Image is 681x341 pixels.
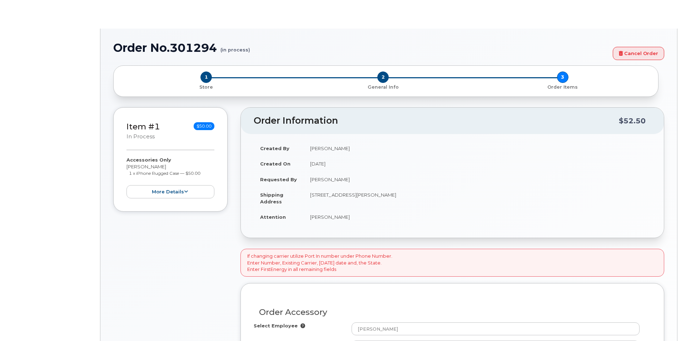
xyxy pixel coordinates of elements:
[126,133,155,140] small: in process
[254,322,298,329] label: Select Employee
[260,145,289,151] strong: Created By
[260,177,297,182] strong: Requested By
[619,114,646,128] div: $52.50
[194,122,214,130] span: $50.00
[122,84,290,90] p: Store
[126,157,214,198] div: [PERSON_NAME]
[260,214,286,220] strong: Attention
[304,187,651,209] td: [STREET_ADDRESS][PERSON_NAME]
[296,84,470,90] p: General Info
[300,323,305,328] i: Selection will overwrite employee Name, Number, City and Business Units inputs
[293,83,473,90] a: 2 General Info
[129,170,200,176] small: 1 x iPhone Rugged Case — $50.00
[247,253,392,273] p: If changing carrier utilize Port In number under Phone Number. Enter Number, Existing Carrier, [D...
[119,83,293,90] a: 1 Store
[220,41,250,53] small: (in process)
[259,308,646,317] h3: Order Accessory
[254,116,619,126] h2: Order Information
[200,71,212,83] span: 1
[304,172,651,187] td: [PERSON_NAME]
[126,122,160,132] a: Item #1
[304,140,651,156] td: [PERSON_NAME]
[126,157,171,163] strong: Accessories Only
[613,47,664,60] a: Cancel Order
[377,71,389,83] span: 2
[260,192,283,204] strong: Shipping Address
[260,161,290,167] strong: Created On
[304,209,651,225] td: [PERSON_NAME]
[352,322,640,335] input: Select Employee to assign to this device
[113,41,609,54] h1: Order No.301294
[126,185,214,198] button: more details
[304,156,651,172] td: [DATE]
